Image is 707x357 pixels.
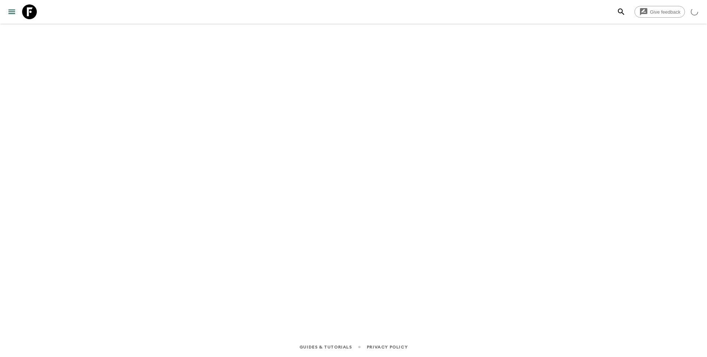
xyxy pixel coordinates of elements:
a: Give feedback [634,6,685,18]
a: Privacy Policy [367,343,408,351]
button: search adventures [614,4,629,19]
span: Give feedback [646,9,685,15]
button: menu [4,4,19,19]
a: Guides & Tutorials [299,343,352,351]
